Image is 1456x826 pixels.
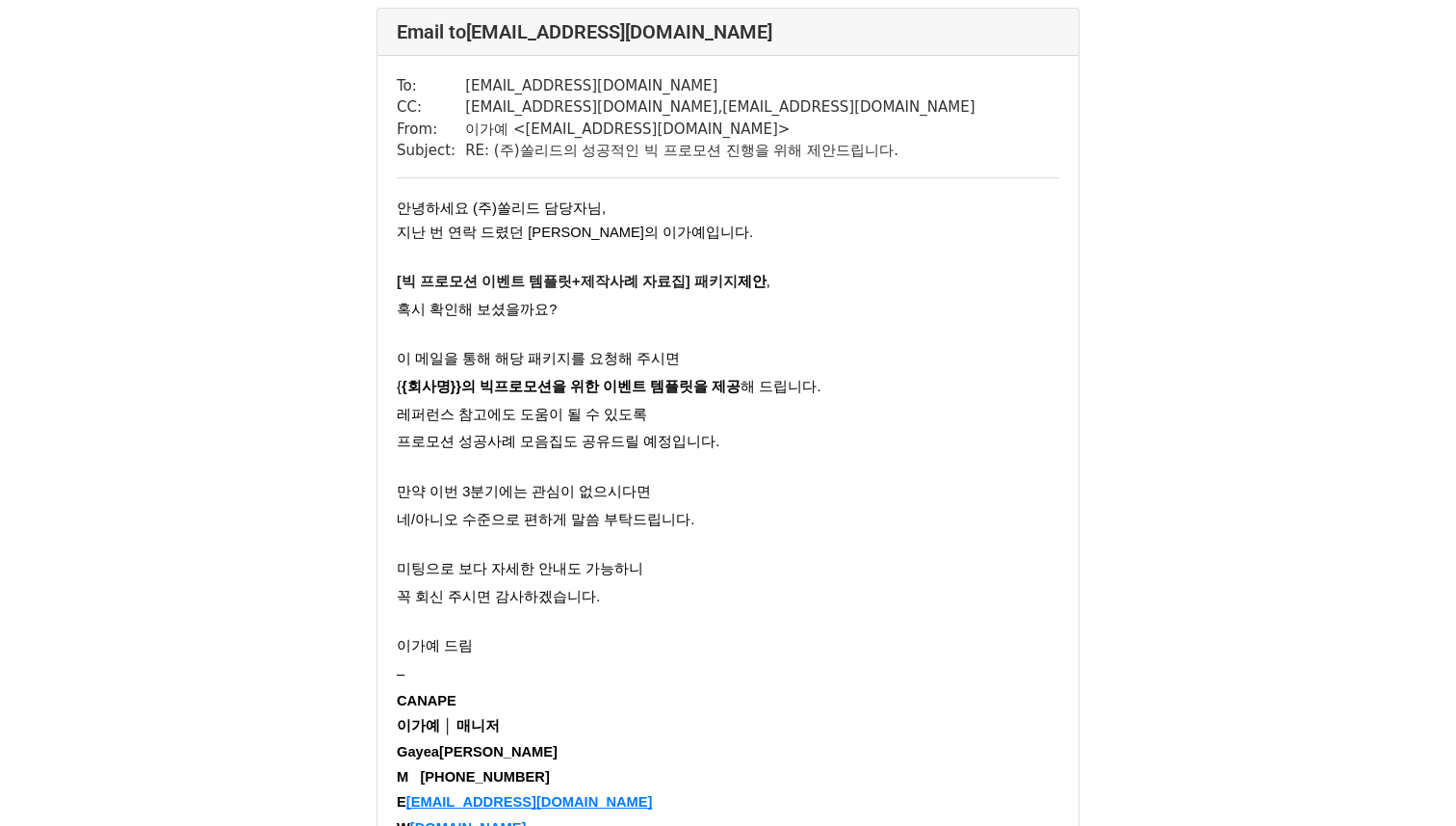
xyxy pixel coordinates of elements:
span: – [397,666,404,681]
span: 미팅으로 보다 자세한 안내도 가능하니 [397,561,643,576]
span: 해 드립니다. [741,379,820,394]
span: [빅 프로모션 이벤트 템플릿+제작사례 자료집] 패키지 [397,274,738,289]
span: CANAPE [397,693,456,708]
a: [EMAIL_ADDRESS][DOMAIN_NAME] [406,792,653,811]
span: 지난 번 연락 드렸던 [PERSON_NAME]의 이가예입니다. [397,225,753,240]
td: Subject: [397,140,465,162]
span: 레퍼런스 참고에도 도움이 될 수 있도록 [397,407,647,422]
span: 꼭 회신 주시면 감사하겠습니다. [397,589,600,604]
span: M [PHONE_NUMBER] [397,769,550,785]
span: 네/아니오 수준으로 편하게 말씀 부탁드립니다. [397,512,694,527]
td: 이가예 < [EMAIL_ADDRESS][DOMAIN_NAME] > [465,119,975,141]
span: 프로모션 성공사례 모음집도 공유드릴 예정입니다. [397,434,719,449]
span: Gayea [397,744,439,759]
td: CC: [397,96,465,119]
td: [EMAIL_ADDRESS][DOMAIN_NAME] , [EMAIL_ADDRESS][DOMAIN_NAME] [465,96,975,119]
span: { [397,379,402,394]
span: [PERSON_NAME] [397,744,558,759]
span: 이 메일을 통해 해당 패키지를 요청해 주시면 [397,351,680,366]
span: 혹시 확인해 보셨을까요? [397,302,557,317]
span: E [397,794,406,810]
span: {회사명}}의 빅프로모션을 위한 이벤트 템플릿을 제공 [402,379,741,394]
td: To: [397,75,465,97]
span: [EMAIL_ADDRESS][DOMAIN_NAME] [406,794,653,810]
h4: Email to [EMAIL_ADDRESS][DOMAIN_NAME] [397,20,1059,43]
td: From: [397,119,465,141]
span: 안녕하세요 (주)쏠리드 담당자님, [397,200,606,216]
iframe: Chat Widget [1360,733,1456,826]
span: 제안 [738,274,767,289]
span: 만약 이번 3분기에는 관심이 없으시다면 [397,484,651,499]
span: , [767,274,770,289]
td: RE: (주)쏠리드의 성공적인 빅 프로모션 진행을 위해 제안드립니다. [465,140,975,162]
span: 이가예 │ 매니저 [397,718,500,733]
span: 이가예 드림 [397,638,473,653]
td: [EMAIL_ADDRESS][DOMAIN_NAME] [465,75,975,97]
